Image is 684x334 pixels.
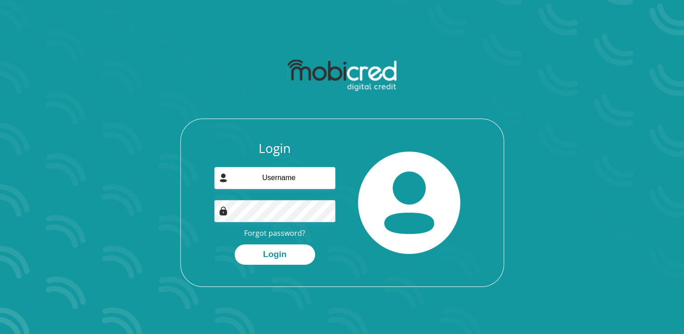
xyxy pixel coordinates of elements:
[219,206,228,215] img: Image
[219,173,228,182] img: user-icon image
[244,228,305,238] a: Forgot password?
[288,60,396,91] img: mobicred logo
[214,167,335,189] input: Username
[214,141,335,156] h3: Login
[235,244,315,265] button: Login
